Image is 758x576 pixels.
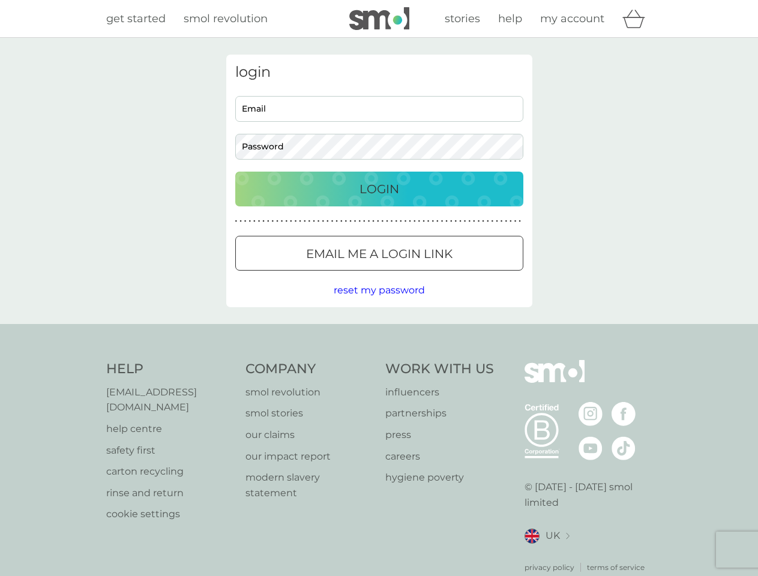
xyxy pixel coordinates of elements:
[106,12,166,25] span: get started
[473,218,475,224] p: ●
[239,218,242,224] p: ●
[405,218,407,224] p: ●
[245,406,373,421] a: smol stories
[432,218,434,224] p: ●
[498,10,522,28] a: help
[385,427,494,443] a: press
[436,218,439,224] p: ●
[423,218,425,224] p: ●
[385,406,494,421] a: partnerships
[106,421,234,437] a: help centre
[308,218,311,224] p: ●
[106,360,234,379] h4: Help
[349,218,352,224] p: ●
[501,218,503,224] p: ●
[245,427,373,443] a: our claims
[331,218,334,224] p: ●
[505,218,507,224] p: ●
[345,218,347,224] p: ●
[525,479,652,510] p: © [DATE] - [DATE] smol limited
[510,218,512,224] p: ●
[184,12,268,25] span: smol revolution
[492,218,494,224] p: ●
[258,218,260,224] p: ●
[244,218,247,224] p: ●
[450,218,453,224] p: ●
[525,360,585,401] img: smol
[354,218,356,224] p: ●
[245,470,373,500] a: modern slavery statement
[391,218,393,224] p: ●
[235,218,238,224] p: ●
[235,64,523,81] h3: login
[514,218,517,224] p: ●
[295,218,297,224] p: ●
[340,218,343,224] p: ●
[306,244,453,263] p: Email me a login link
[487,218,489,224] p: ●
[468,218,471,224] p: ●
[385,385,494,400] a: influencers
[385,449,494,464] a: careers
[414,218,416,224] p: ●
[459,218,462,224] p: ●
[482,218,484,224] p: ●
[372,218,374,224] p: ●
[612,436,636,460] img: visit the smol Tiktok page
[587,562,645,573] a: terms of service
[245,360,373,379] h4: Company
[358,218,361,224] p: ●
[368,218,370,224] p: ●
[334,284,425,296] span: reset my password
[363,218,365,224] p: ●
[385,360,494,379] h4: Work With Us
[496,218,498,224] p: ●
[612,402,636,426] img: visit the smol Facebook page
[359,179,399,199] p: Login
[445,12,480,25] span: stories
[464,218,466,224] p: ●
[386,218,388,224] p: ●
[349,7,409,30] img: smol
[377,218,379,224] p: ●
[281,218,283,224] p: ●
[106,443,234,458] a: safety first
[385,470,494,485] p: hygiene poverty
[566,533,570,539] img: select a new location
[106,485,234,501] a: rinse and return
[382,218,384,224] p: ●
[106,385,234,415] a: [EMAIL_ADDRESS][DOMAIN_NAME]
[418,218,421,224] p: ●
[245,385,373,400] a: smol revolution
[106,10,166,28] a: get started
[267,218,269,224] p: ●
[245,449,373,464] p: our impact report
[322,218,324,224] p: ●
[622,7,652,31] div: basket
[262,218,265,224] p: ●
[317,218,320,224] p: ●
[525,562,574,573] a: privacy policy
[106,506,234,522] a: cookie settings
[334,283,425,298] button: reset my password
[498,12,522,25] span: help
[395,218,397,224] p: ●
[525,529,540,544] img: UK flag
[540,10,604,28] a: my account
[409,218,411,224] p: ●
[400,218,402,224] p: ●
[313,218,315,224] p: ●
[478,218,480,224] p: ●
[253,218,256,224] p: ●
[304,218,306,224] p: ●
